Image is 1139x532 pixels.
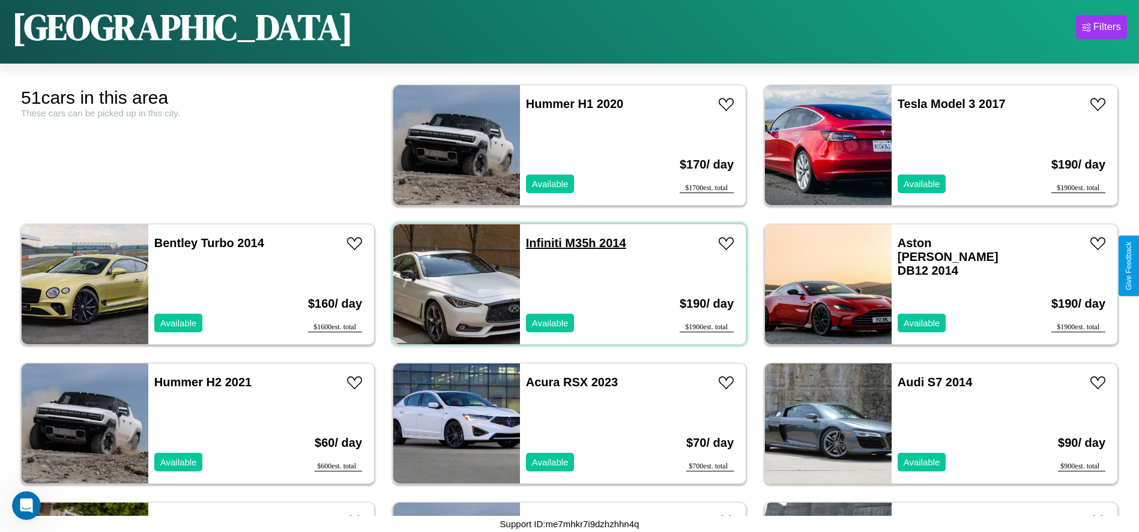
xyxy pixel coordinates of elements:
[308,323,362,332] div: $ 1600 est. total
[1058,462,1105,471] div: $ 900 est. total
[898,236,999,277] a: Aston [PERSON_NAME] DB12 2014
[680,146,734,184] h3: $ 170 / day
[1058,424,1105,462] h3: $ 90 / day
[526,515,623,528] a: Hummer H2 2014
[1093,21,1121,33] div: Filters
[12,491,41,520] iframe: Intercom live chat
[154,375,252,389] a: Hummer H2 2021
[904,315,940,331] p: Available
[526,236,626,250] a: Infiniti M35h 2014
[532,454,569,470] p: Available
[904,176,940,192] p: Available
[526,375,618,389] a: Acura RSX 2023
[686,462,734,471] div: $ 700 est. total
[532,315,569,331] p: Available
[12,2,353,52] h1: [GEOGRAPHIC_DATA]
[898,375,973,389] a: Audi S7 2014
[680,323,734,332] div: $ 1900 est. total
[898,97,1006,110] a: Tesla Model 3 2017
[526,97,623,110] a: Hummer H1 2020
[1125,242,1133,290] div: Give Feedback
[1051,146,1105,184] h3: $ 190 / day
[500,516,639,532] p: Support ID: me7mhkr7i9dzhzhhn4q
[1051,184,1105,193] div: $ 1900 est. total
[160,315,197,331] p: Available
[1051,285,1105,323] h3: $ 190 / day
[680,184,734,193] div: $ 1700 est. total
[160,454,197,470] p: Available
[680,285,734,323] h3: $ 190 / day
[154,236,264,250] a: Bentley Turbo 2014
[315,462,362,471] div: $ 600 est. total
[904,454,940,470] p: Available
[154,515,274,528] a: Nissan Altra-EV 2017
[308,285,362,323] h3: $ 160 / day
[1051,323,1105,332] div: $ 1900 est. total
[315,424,362,462] h3: $ 60 / day
[898,515,988,528] a: Mazda 323 2021
[686,424,734,462] h3: $ 70 / day
[1076,15,1127,39] button: Filters
[21,108,375,118] div: These cars can be picked up in this city.
[21,88,375,108] div: 51 cars in this area
[532,176,569,192] p: Available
